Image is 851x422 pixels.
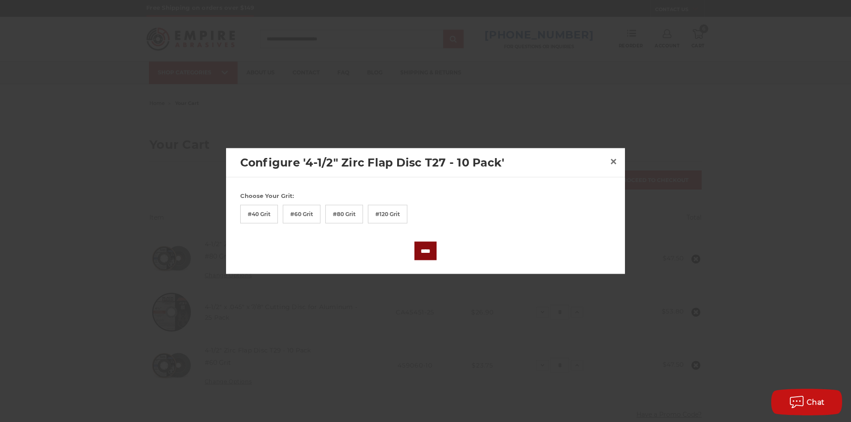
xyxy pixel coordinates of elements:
[240,191,611,200] label: Choose Your Grit:
[771,389,842,415] button: Chat
[240,154,606,171] h2: Configure '4-1/2" Zirc Flap Disc T27 - 10 Pack'
[606,155,621,169] a: Close
[807,398,825,407] span: Chat
[609,153,617,170] span: ×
